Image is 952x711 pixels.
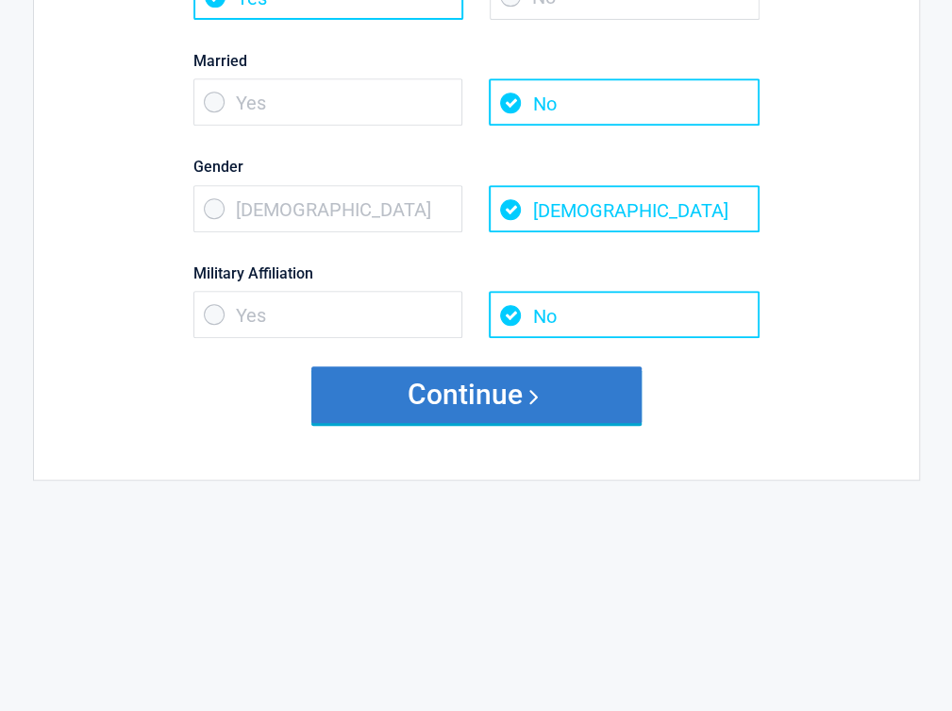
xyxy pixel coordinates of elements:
span: Yes [193,291,463,338]
span: No [489,78,759,126]
button: Continue [311,366,642,423]
label: Military Affiliation [193,261,760,286]
span: No [489,291,759,338]
span: Yes [193,78,463,126]
span: [DEMOGRAPHIC_DATA] [489,185,759,232]
label: Gender [193,154,760,179]
label: Married [193,48,760,74]
span: [DEMOGRAPHIC_DATA] [193,185,463,232]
